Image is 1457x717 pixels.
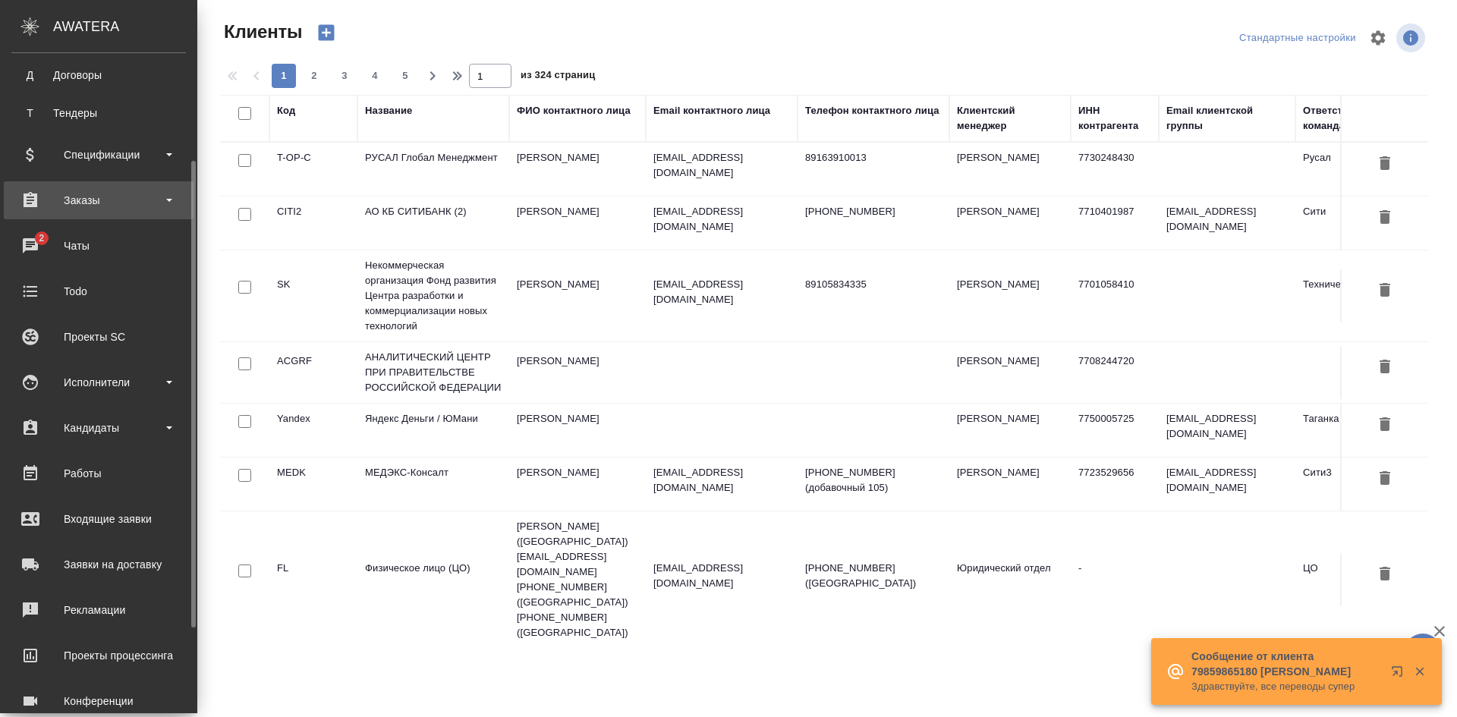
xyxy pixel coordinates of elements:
td: Физическое лицо (ЦО) [357,553,509,606]
p: [PHONE_NUMBER] ([GEOGRAPHIC_DATA]) [805,561,942,591]
span: Настроить таблицу [1360,20,1396,56]
td: T-OP-C [269,143,357,196]
td: [EMAIL_ADDRESS][DOMAIN_NAME] [1159,404,1295,457]
button: 5 [393,64,417,88]
td: Некоммерческая организация Фонд развития Центра разработки и коммерциализации новых технологий [357,250,509,341]
div: Заявки на доставку [11,553,186,576]
td: [EMAIL_ADDRESS][DOMAIN_NAME] [1159,197,1295,250]
button: Удалить [1372,150,1398,178]
button: Удалить [1372,411,1398,439]
td: CITI2 [269,197,357,250]
td: [PERSON_NAME] ([GEOGRAPHIC_DATA]) [EMAIL_ADDRESS][DOMAIN_NAME] [PHONE_NUMBER] ([GEOGRAPHIC_DATA])... [509,511,646,648]
p: 89105834335 [805,277,942,292]
td: MEDK [269,458,357,511]
span: 4 [363,68,387,83]
span: 5 [393,68,417,83]
div: Email контактного лица [653,103,770,118]
td: [PERSON_NAME] [509,197,646,250]
div: ИНН контрагента [1078,103,1151,134]
td: Сити3 [1295,458,1417,511]
span: 3 [332,68,357,83]
button: Закрыть [1404,665,1435,678]
a: Заявки на доставку [4,546,194,583]
td: Сити [1295,197,1417,250]
span: из 324 страниц [521,66,595,88]
p: [PHONE_NUMBER] [805,204,942,219]
p: [EMAIL_ADDRESS][DOMAIN_NAME] [653,561,790,591]
td: Яндекс Деньги / ЮМани [357,404,509,457]
p: [EMAIL_ADDRESS][DOMAIN_NAME] [653,204,790,234]
span: Клиенты [220,20,302,44]
div: Тендеры [19,105,178,121]
p: [PHONE_NUMBER] (добавочный 105) [805,465,942,495]
a: 2Чаты [4,227,194,265]
a: Работы [4,454,194,492]
td: [EMAIL_ADDRESS][DOMAIN_NAME] [1159,458,1295,511]
td: 7750005725 [1071,404,1159,457]
td: [PERSON_NAME] [509,404,646,457]
button: Удалить [1372,465,1398,493]
button: 2 [302,64,326,88]
div: Ответственная команда [1303,103,1409,134]
span: Посмотреть информацию [1396,24,1428,52]
td: [PERSON_NAME] [949,143,1071,196]
td: Русал [1295,143,1417,196]
td: [PERSON_NAME] [949,346,1071,399]
td: Технический [1295,269,1417,322]
td: Таганка [1295,404,1417,457]
div: Кандидаты [11,417,186,439]
div: split button [1235,27,1360,50]
div: Email клиентской группы [1166,103,1288,134]
td: Юридический отдел [949,553,1071,606]
td: [PERSON_NAME] [509,458,646,511]
a: ТТендеры [11,98,186,128]
td: SK [269,269,357,322]
td: ЦО [1295,553,1417,606]
div: Телефон контактного лица [805,103,939,118]
a: Todo [4,272,194,310]
p: Здравствуйте, все переводы супер [1191,679,1381,694]
button: Удалить [1372,354,1398,382]
a: Проекты процессинга [4,637,194,675]
span: 2 [302,68,326,83]
button: Открыть в новой вкладке [1382,656,1418,693]
a: Входящие заявки [4,500,194,538]
button: 🙏 [1404,634,1442,671]
div: Код [277,103,295,118]
td: Yandex [269,404,357,457]
td: [PERSON_NAME] [509,143,646,196]
span: 2 [30,231,53,246]
td: 7710401987 [1071,197,1159,250]
button: Создать [308,20,345,46]
p: [EMAIL_ADDRESS][DOMAIN_NAME] [653,465,790,495]
td: [PERSON_NAME] [949,269,1071,322]
div: Название [365,103,412,118]
div: Чаты [11,234,186,257]
div: Заказы [11,189,186,212]
p: [EMAIL_ADDRESS][DOMAIN_NAME] [653,277,790,307]
td: [PERSON_NAME] [949,458,1071,511]
div: Проекты процессинга [11,644,186,667]
td: 7730248430 [1071,143,1159,196]
button: Удалить [1372,277,1398,305]
p: 89163910013 [805,150,942,165]
td: [PERSON_NAME] [509,346,646,399]
button: 3 [332,64,357,88]
div: Рекламации [11,599,186,621]
td: [PERSON_NAME] [949,197,1071,250]
div: Спецификации [11,143,186,166]
button: 4 [363,64,387,88]
p: Сообщение от клиента 79859865180 [PERSON_NAME] [1191,649,1381,679]
td: ACGRF [269,346,357,399]
td: [PERSON_NAME] [949,404,1071,457]
button: Удалить [1372,204,1398,232]
td: FL [269,553,357,606]
button: Удалить [1372,561,1398,589]
td: МЕДЭКС-Консалт [357,458,509,511]
div: Работы [11,462,186,485]
a: Проекты SC [4,318,194,356]
div: Проекты SC [11,325,186,348]
td: 7723529656 [1071,458,1159,511]
div: ФИО контактного лица [517,103,631,118]
a: ДДоговоры [11,60,186,90]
